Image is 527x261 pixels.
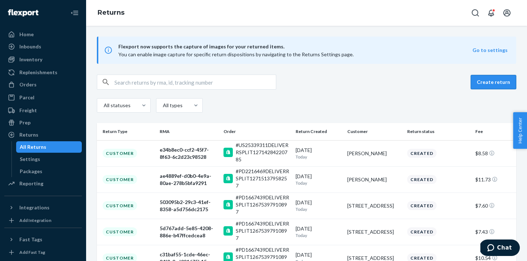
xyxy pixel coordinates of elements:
[163,102,182,109] div: All types
[236,168,290,189] div: #PD2216469DELIVERRSPLIT12715137958257
[472,166,517,193] td: $11.73
[67,6,82,20] button: Close Navigation
[407,175,437,184] div: Created
[484,6,498,20] button: Open notifications
[19,119,30,126] div: Prep
[4,41,82,52] a: Inbounds
[344,123,404,140] th: Customer
[103,149,137,158] div: Customer
[103,201,137,210] div: Customer
[19,204,50,211] div: Integrations
[4,105,82,116] a: Freight
[471,75,516,89] button: Create return
[19,131,38,138] div: Returns
[407,201,437,210] div: Created
[347,176,401,183] div: [PERSON_NAME]
[19,69,57,76] div: Replenishments
[16,166,82,177] a: Packages
[468,6,483,20] button: Open Search Box
[472,47,508,54] button: Go to settings
[92,3,130,23] ol: breadcrumbs
[4,92,82,103] a: Parcel
[293,123,345,140] th: Return Created
[19,94,34,101] div: Parcel
[296,206,342,212] p: Today
[16,141,82,153] a: All Returns
[19,180,43,187] div: Reporting
[347,228,401,236] div: [STREET_ADDRESS]
[4,54,82,65] a: Inventory
[472,193,517,219] td: $7.60
[98,9,124,16] a: Returns
[500,6,514,20] button: Open account menu
[347,150,401,157] div: [PERSON_NAME]
[104,102,130,109] div: All statuses
[160,172,218,187] div: ae4889ef-d0b0-4e9a-80ae-278b5bfa9291
[407,227,437,236] div: Created
[16,153,82,165] a: Settings
[118,42,472,51] span: Flexport now supports the capture of images for your returned items.
[296,199,342,212] div: [DATE]
[103,175,137,184] div: Customer
[236,220,290,242] div: #PD1667439DELIVERRSPLIT12675397910897
[472,140,517,166] td: $8.58
[347,202,401,209] div: [STREET_ADDRESS]
[20,143,46,151] div: All Returns
[4,67,82,78] a: Replenishments
[236,142,290,163] div: #US25339311DELIVERRSPLIT12714284220785
[236,194,290,215] div: #PD1667439DELIVERRSPLIT12675397910897
[19,56,42,63] div: Inventory
[472,219,517,245] td: $7.43
[404,123,472,140] th: Return status
[4,216,82,225] a: Add Integration
[19,81,37,88] div: Orders
[19,236,42,243] div: Fast Tags
[296,173,342,186] div: [DATE]
[19,107,37,114] div: Freight
[8,9,38,16] img: Flexport logo
[160,146,218,161] div: e34b8ec0-ccf2-45f7-8f63-6c2d23c98528
[296,180,342,186] p: Today
[118,51,354,57] span: You can enable image capture for specific return dispositions by navigating to the Returns Settin...
[19,31,34,38] div: Home
[4,202,82,213] button: Integrations
[19,249,45,255] div: Add Fast Tag
[296,154,342,160] p: Today
[20,168,42,175] div: Packages
[20,156,40,163] div: Settings
[472,123,517,140] th: Fee
[296,225,342,238] div: [DATE]
[19,43,41,50] div: Inbounds
[4,129,82,141] a: Returns
[114,75,276,89] input: Search returns by rma, id, tracking number
[19,217,51,223] div: Add Integration
[4,79,82,90] a: Orders
[221,123,292,140] th: Order
[4,178,82,189] a: Reporting
[296,147,342,160] div: [DATE]
[4,234,82,245] button: Fast Tags
[160,225,218,239] div: 5d767add-5e85-4208-886e-b47ffcedcea8
[513,112,527,149] button: Help Center
[160,199,218,213] div: 503095b2-29c3-41ef-8358-a5d756dc2175
[407,149,437,158] div: Created
[480,239,520,257] iframe: Opens a widget where you can chat to one of our agents
[157,123,221,140] th: RMA
[296,232,342,238] p: Today
[103,227,137,236] div: Customer
[4,117,82,128] a: Prep
[97,123,157,140] th: Return Type
[4,29,82,40] a: Home
[4,248,82,257] a: Add Fast Tag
